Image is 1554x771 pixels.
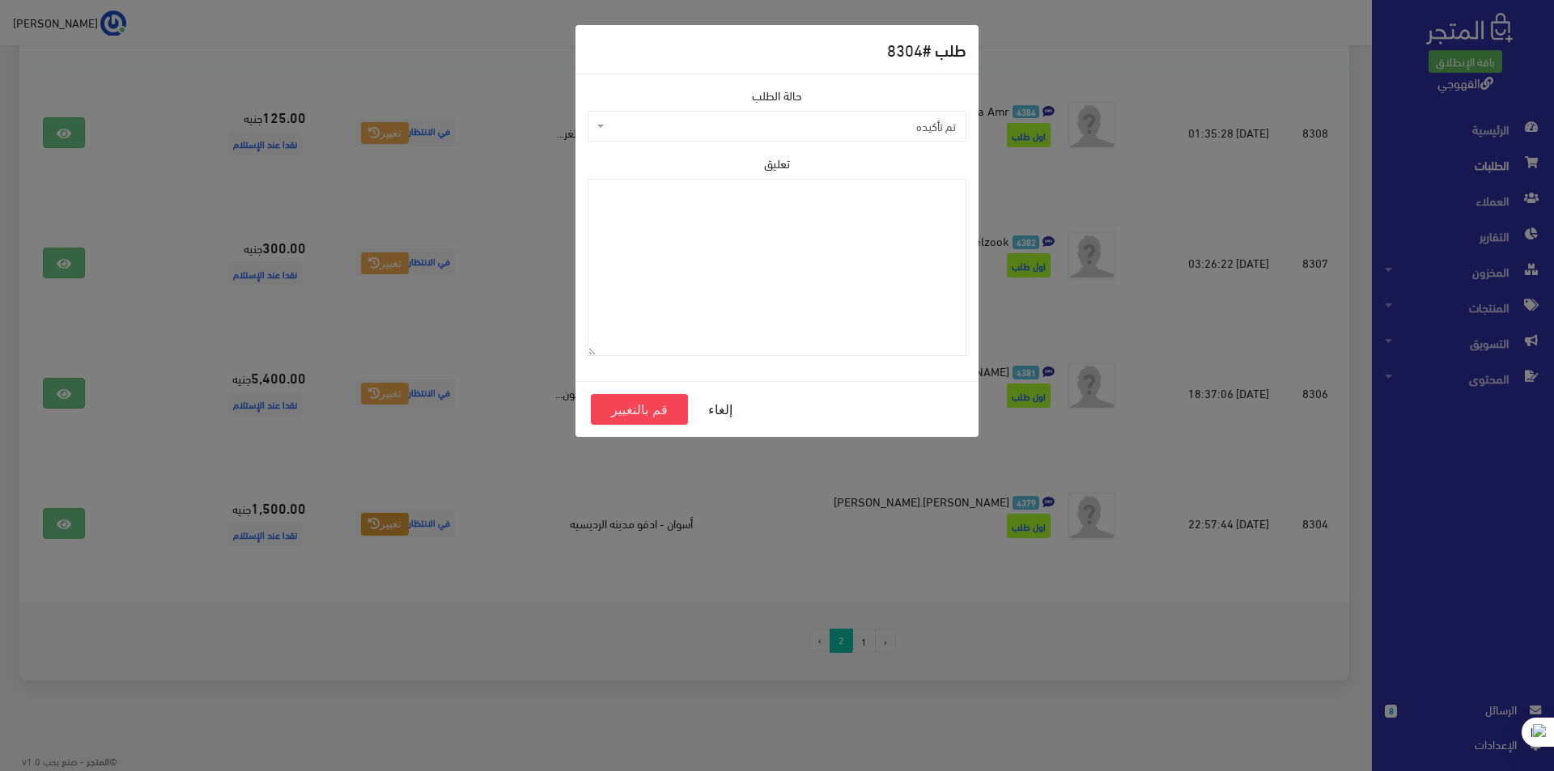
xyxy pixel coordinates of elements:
label: تعليق [764,155,790,172]
span: تم تأكيده [608,118,956,134]
button: إلغاء [688,394,753,425]
h5: طلب # [887,37,966,61]
span: تم تأكيده [588,111,966,142]
button: قم بالتغيير [591,394,688,425]
label: حالة الطلب [752,87,802,104]
span: 8304 [887,34,923,64]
